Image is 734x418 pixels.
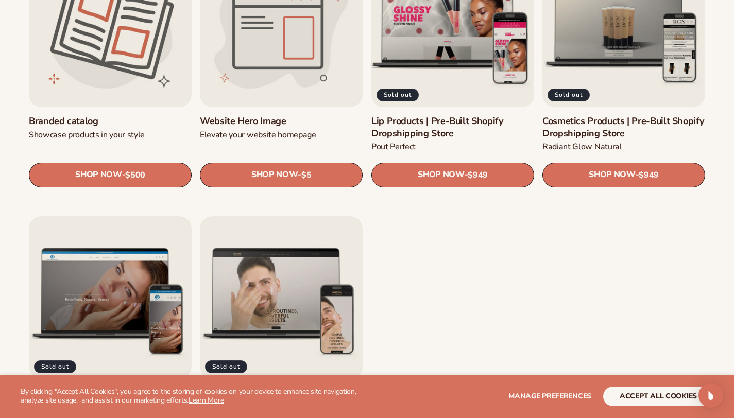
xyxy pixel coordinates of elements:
a: SHOP NOW- $5 [200,163,363,187]
a: Branded catalog [29,115,192,127]
span: $5 [301,170,311,180]
span: $949 [639,170,659,180]
div: Open Intercom Messenger [698,383,723,408]
span: SHOP NOW [251,170,298,180]
a: SHOP NOW- $949 [371,163,534,187]
span: SHOP NOW [75,170,122,180]
a: Learn More [189,395,224,405]
span: Manage preferences [508,391,591,401]
a: Website Hero Image [200,115,363,127]
button: accept all cookies [603,387,713,406]
span: SHOP NOW [418,170,464,180]
button: Manage preferences [508,387,591,406]
a: Cosmetics Products | Pre-Built Shopify Dropshipping Store [542,115,705,140]
p: By clicking "Accept All Cookies", you agree to the storing of cookies on your device to enhance s... [21,388,380,405]
a: SHOP NOW- $500 [29,163,192,187]
span: SHOP NOW [589,170,635,180]
span: $949 [468,170,488,180]
a: Lip Products | Pre-Built Shopify Dropshipping Store [371,115,534,140]
span: $500 [125,170,145,180]
a: SHOP NOW- $949 [542,163,705,187]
